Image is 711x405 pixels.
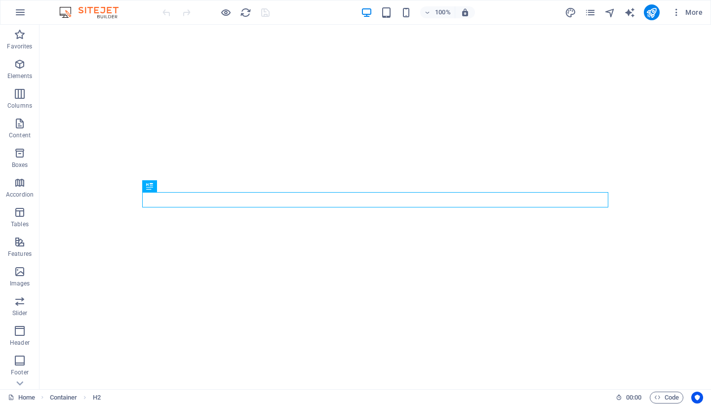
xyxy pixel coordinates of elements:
button: More [668,4,707,20]
button: text_generator [624,6,636,18]
p: Slider [12,309,28,317]
p: Content [9,131,31,139]
p: Accordion [6,191,34,199]
i: Publish [646,7,657,18]
button: navigator [604,6,616,18]
p: Tables [11,220,29,228]
i: Navigator [604,7,616,18]
p: Elements [7,72,33,80]
span: More [671,7,703,17]
button: Click here to leave preview mode and continue editing [220,6,232,18]
h6: Session time [616,392,642,404]
button: Usercentrics [691,392,703,404]
span: : [633,394,634,401]
span: Click to select. Double-click to edit [50,392,78,404]
button: design [565,6,577,18]
nav: breadcrumb [50,392,101,404]
i: Pages (Ctrl+Alt+S) [585,7,596,18]
p: Images [10,280,30,287]
button: pages [585,6,596,18]
button: Code [650,392,683,404]
i: Reload page [240,7,251,18]
p: Header [10,339,30,347]
span: Code [654,392,679,404]
i: Design (Ctrl+Alt+Y) [565,7,576,18]
button: publish [644,4,660,20]
p: Boxes [12,161,28,169]
span: Click to select. Double-click to edit [93,392,101,404]
button: 100% [420,6,455,18]
p: Footer [11,368,29,376]
p: Columns [7,102,32,110]
button: reload [239,6,251,18]
h6: 100% [435,6,451,18]
a: Click to cancel selection. Double-click to open Pages [8,392,35,404]
span: 00 00 [626,392,641,404]
img: Editor Logo [57,6,131,18]
i: On resize automatically adjust zoom level to fit chosen device. [461,8,470,17]
i: AI Writer [624,7,635,18]
p: Favorites [7,42,32,50]
p: Features [8,250,32,258]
